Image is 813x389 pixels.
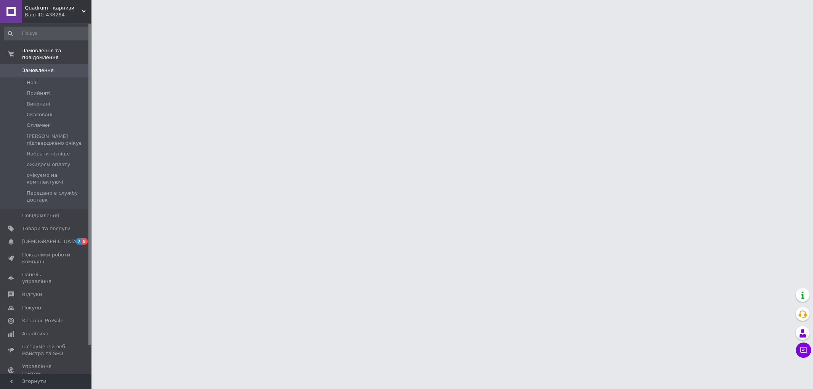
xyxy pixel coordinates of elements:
[22,225,71,232] span: Товари та послуги
[22,291,42,298] span: Відгуки
[27,79,38,86] span: Нові
[4,27,90,40] input: Пошук
[27,111,53,118] span: Скасовані
[22,343,71,357] span: Інструменти веб-майстра та SEO
[76,238,82,245] span: 7
[27,161,70,168] span: ожидаєм оплату
[22,67,54,74] span: Замовлення
[796,343,811,358] button: Чат з покупцем
[27,133,89,147] span: [PERSON_NAME] підтверджено очікує
[22,47,91,61] span: Замовлення та повідомлення
[25,11,91,18] div: Ваш ID: 438284
[27,150,70,157] span: Набрати пізніше
[27,190,89,203] span: Передано в службу доставк
[22,251,71,265] span: Показники роботи компанії
[22,363,71,377] span: Управління сайтом
[22,304,43,311] span: Покупці
[22,330,48,337] span: Аналітика
[22,212,59,219] span: Повідомлення
[82,238,88,245] span: 9
[27,90,50,97] span: Прийняті
[22,238,79,245] span: [DEMOGRAPHIC_DATA]
[27,101,50,107] span: Виконані
[25,5,82,11] span: Quadrum - карнизи
[22,271,71,285] span: Панель управління
[22,317,63,324] span: Каталог ProSale
[27,122,51,129] span: Оплачені
[27,172,89,186] span: очікуємо на комплектуючі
